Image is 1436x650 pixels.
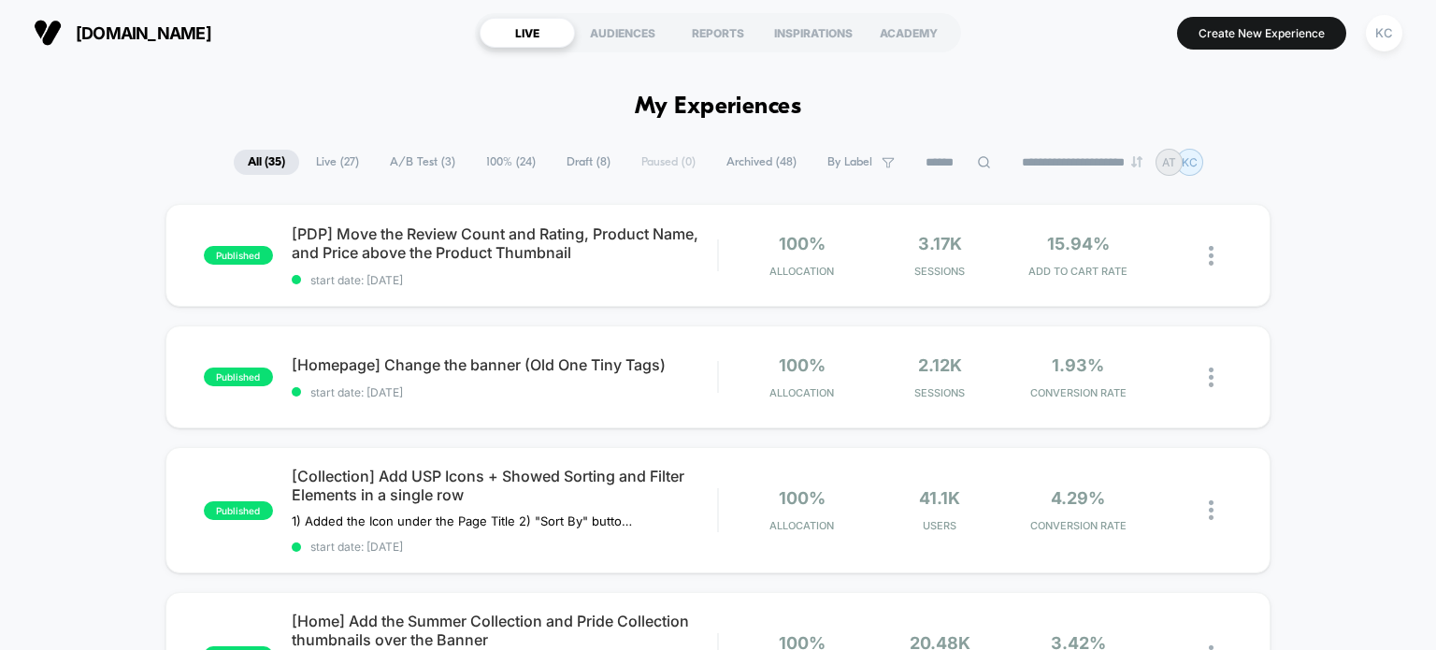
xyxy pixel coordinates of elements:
span: All ( 35 ) [234,150,299,175]
div: AUDIENCES [575,18,670,48]
button: KC [1360,14,1408,52]
span: 15.94% [1047,234,1110,253]
span: [DOMAIN_NAME] [76,23,211,43]
span: [Homepage] Change the banner (Old One Tiny Tags) [292,355,718,374]
div: REPORTS [670,18,766,48]
img: Visually logo [34,19,62,47]
button: Create New Experience [1177,17,1346,50]
span: [Home] Add the Summer Collection and Pride Collection thumbnails over the Banner [292,612,718,649]
img: end [1131,156,1142,167]
p: KC [1182,155,1198,169]
span: start date: [DATE] [292,385,718,399]
span: 100% ( 24 ) [472,150,550,175]
span: 100% [779,488,826,508]
span: start date: [DATE] [292,273,718,287]
img: close [1209,368,1213,387]
h1: My Experiences [635,94,802,121]
span: Allocation [769,519,834,532]
span: 100% [779,355,826,375]
span: Draft ( 8 ) [553,150,625,175]
div: ACADEMY [861,18,956,48]
span: published [204,501,273,520]
span: published [204,246,273,265]
div: INSPIRATIONS [766,18,861,48]
div: KC [1366,15,1402,51]
button: [DOMAIN_NAME] [28,18,217,48]
span: Live ( 27 ) [302,150,373,175]
img: close [1209,500,1213,520]
span: Allocation [769,265,834,278]
span: 4.29% [1051,488,1105,508]
span: start date: [DATE] [292,540,718,554]
span: published [204,368,273,386]
span: CONVERSION RATE [1013,519,1142,532]
span: 1) Added the Icon under the Page Title 2) "Sort By" button and filter in one row [292,513,639,528]
span: 100% [779,234,826,253]
span: 41.1k [919,488,960,508]
span: 3.17k [918,234,962,253]
span: Sessions [875,265,1004,278]
span: [Collection] Add USP Icons + Showed Sorting and Filter Elements in a single row [292,467,718,504]
span: A/B Test ( 3 ) [376,150,469,175]
span: [PDP] Move the Review Count and Rating, Product Name, and Price above the Product Thumbnail [292,224,718,262]
img: close [1209,246,1213,266]
span: By Label [827,155,872,169]
span: 2.12k [918,355,962,375]
span: Sessions [875,386,1004,399]
span: Allocation [769,386,834,399]
p: AT [1162,155,1176,169]
span: ADD TO CART RATE [1013,265,1142,278]
div: LIVE [480,18,575,48]
span: CONVERSION RATE [1013,386,1142,399]
span: 1.93% [1052,355,1104,375]
span: Users [875,519,1004,532]
span: Archived ( 48 ) [712,150,811,175]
